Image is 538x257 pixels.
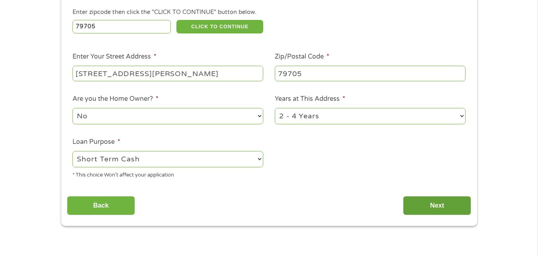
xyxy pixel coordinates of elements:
[72,138,120,146] label: Loan Purpose
[403,196,471,216] input: Next
[72,20,171,33] input: Enter Zipcode (e.g 01510)
[72,8,465,17] div: Enter zipcode then click the "CLICK TO CONTINUE" button below.
[72,66,263,81] input: 1 Main Street
[72,53,157,61] label: Enter Your Street Address
[275,53,329,61] label: Zip/Postal Code
[72,95,158,103] label: Are you the Home Owner?
[275,95,345,103] label: Years at This Address
[67,196,135,216] input: Back
[72,169,263,179] div: * This choice Won’t affect your application
[176,20,263,33] button: CLICK TO CONTINUE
